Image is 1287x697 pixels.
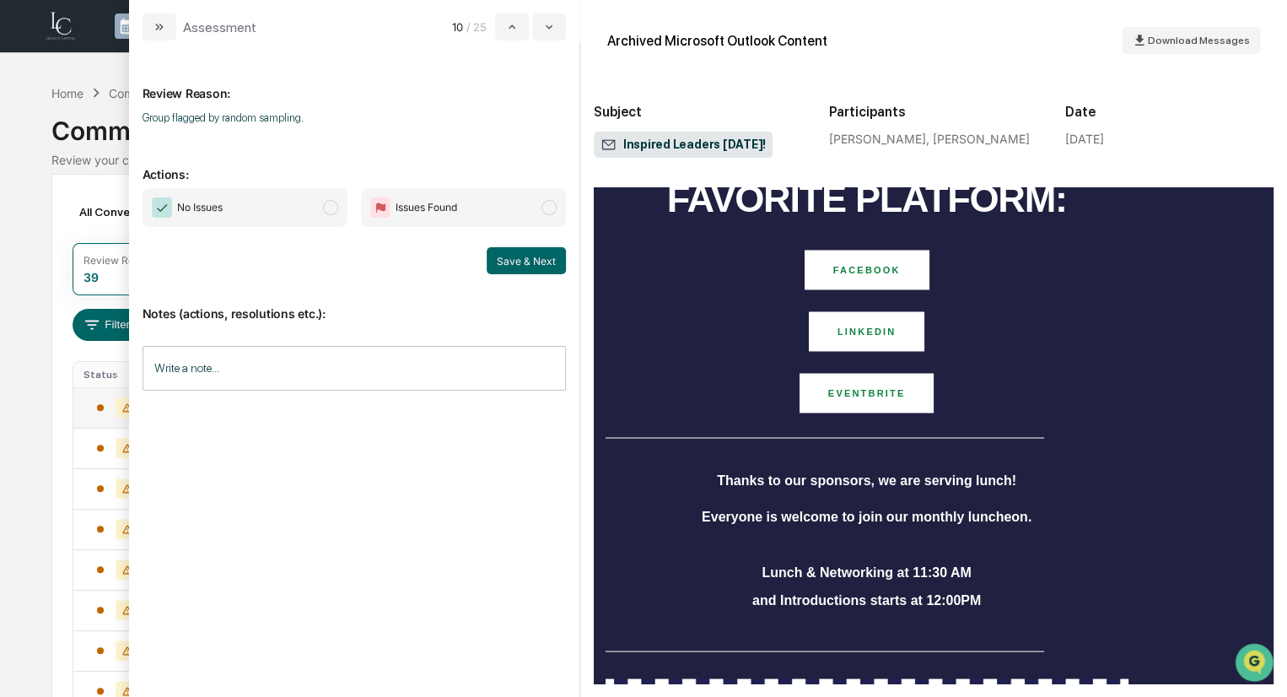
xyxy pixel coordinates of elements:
[143,66,566,100] p: Review Reason:
[143,147,566,181] p: Actions:
[73,198,200,225] div: All Conversations
[119,285,204,299] a: Powered byPylon
[287,134,307,154] button: Start new chat
[828,388,906,398] span: EVENTBRITE
[659,592,1075,608] p: and Introductions starts at 12:00PM
[17,214,30,228] div: 🖐️
[607,33,827,49] div: Archived Microsoft Outlook Content
[659,564,1075,581] p: Lunch & Networking at 11:30 AM
[109,86,245,100] div: Communications Archive
[73,362,164,387] th: Status
[17,35,307,62] p: How can we help?
[1065,104,1274,120] h2: Date
[168,286,204,299] span: Pylon
[594,104,802,120] h2: Subject
[73,309,146,341] button: Filters
[51,86,83,100] div: Home
[809,311,924,351] a: LINKEDIN
[177,199,223,216] span: No Issues
[122,214,136,228] div: 🗄️
[833,265,901,275] span: FACEBOOK
[600,137,766,154] span: Inspired Leaders [DATE]!
[143,111,566,124] p: Group flagged by random sampling.
[452,20,462,34] span: 10
[659,469,1075,491] p: Thanks to our sponsors, we are serving lunch!
[183,19,256,35] div: Assessment
[659,508,1075,525] p: Everyone is welcome to join our monthly luncheon.
[152,197,172,218] img: Checkmark
[10,206,116,236] a: 🖐️Preclearance
[1233,641,1279,687] iframe: Open customer support
[10,238,113,268] a: 🔎Data Lookup
[83,254,164,267] div: Review Required
[370,197,390,218] img: Flag
[17,129,47,159] img: 1746055101610-c473b297-6a78-478c-a979-82029cc54cd1
[40,10,81,42] img: logo
[57,146,213,159] div: We're available if you need us!
[837,327,897,337] span: LINKEDIN
[34,213,109,230] span: Preclearance
[829,132,1037,146] div: [PERSON_NAME], [PERSON_NAME]
[1122,27,1260,54] button: Download Messages
[487,247,566,274] button: Save & Next
[83,270,99,284] div: 39
[805,250,929,289] a: FACEBOOK
[34,245,106,262] span: Data Lookup
[1065,132,1104,146] div: [DATE]
[139,213,209,230] span: Attestations
[1148,35,1250,46] span: Download Messages
[51,153,1236,167] div: Review your communication records across channels
[17,246,30,260] div: 🔎
[829,104,1037,120] h2: Participants
[396,199,457,216] span: Issues Found
[57,129,277,146] div: Start new chat
[800,373,934,413] a: EVENTBRITE
[116,206,216,236] a: 🗄️Attestations
[466,20,492,34] span: / 25
[51,102,1236,146] div: Communications Archive
[143,286,566,321] p: Notes (actions, resolutions etc.):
